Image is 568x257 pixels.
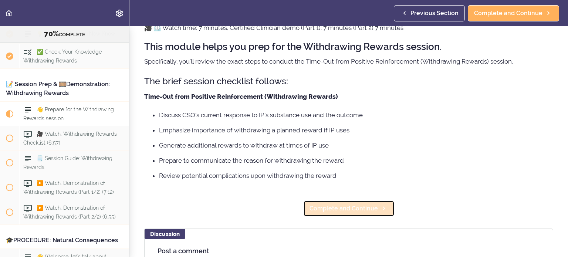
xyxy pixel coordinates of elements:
span: 🗒️ Session Guide: Withdrawing Rewards [23,156,112,170]
span: ▶️ Watch: Demonstration of Withdrawing Rewards (Part 1/2) (7:12) [23,180,114,195]
h4: Post a comment [158,247,540,255]
a: Complete and Continue [468,5,559,21]
svg: Back to course curriculum [4,9,13,18]
span: 70% [44,29,59,38]
h2: This module helps you prep for the Withdrawing Rewards session. [144,41,553,52]
p: 🎥 ⏲️ Watch time: 7 minutes, Certified Clinician demo (Part 1): 7 minutes (Part 2) 7 minutes [144,22,553,33]
span: Complete and Continue [310,204,378,213]
a: Complete and Continue [303,200,395,217]
span: 👋 Prepare for the Withdrawing Rewards session [23,106,114,121]
div: COMPLETE [9,29,120,39]
a: Previous Section [394,5,465,21]
li: Discuss CSO’s current response to IP’s substance use and the outcome [159,110,553,120]
li: Review potential complications upon withdrawing the reward [159,171,553,180]
div: Discussion [145,229,185,239]
span: 🎥 Watch: Withdrawing Rewards Checklist (6:57) [23,131,117,145]
li: Prepare to communicate the reason for withdrawing the reward [159,156,553,165]
svg: Settings Menu [115,9,124,18]
h3: The brief session checklist follows: [144,75,553,87]
span: ✅ Check: Your Knowledge - Withdrawing Rewards [23,49,105,63]
strong: Time-Out from Positive Reinforcement (Withdrawing Rewards) [144,93,338,100]
p: Specifically, you'll review the exact steps to conduct the Time-Out from Positive Reinforcement (... [144,56,553,67]
span: ▶️ Watch: Demonstration of Withdrawing Rewards (Part 2/2) (6:55) [23,205,116,220]
li: Emphasize importance of withdrawing a planned reward if IP uses [159,125,553,135]
li: Generate additional rewards to withdraw at times of IP use [159,141,553,150]
span: Complete and Continue [474,9,542,18]
span: Previous Section [410,9,459,18]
